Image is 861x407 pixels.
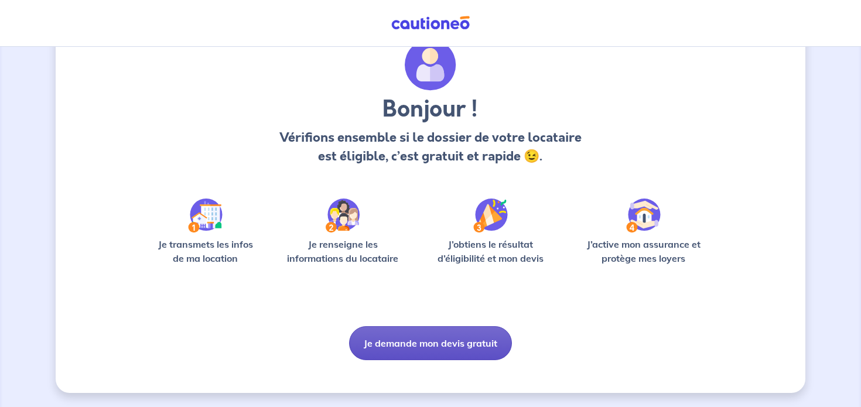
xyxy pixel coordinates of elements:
img: /static/c0a346edaed446bb123850d2d04ad552/Step-2.svg [326,199,360,232]
p: Je transmets les infos de ma location [149,237,261,265]
img: /static/90a569abe86eec82015bcaae536bd8e6/Step-1.svg [188,199,223,232]
img: /static/f3e743aab9439237c3e2196e4328bba9/Step-3.svg [473,199,508,232]
p: Je renseigne les informations du locataire [280,237,406,265]
p: J’active mon assurance et protège mes loyers [575,237,712,265]
img: archivate [405,39,456,91]
img: /static/bfff1cf634d835d9112899e6a3df1a5d/Step-4.svg [626,199,661,232]
p: Vérifions ensemble si le dossier de votre locataire est éligible, c’est gratuit et rapide 😉. [276,128,585,166]
h3: Bonjour ! [276,95,585,124]
img: Cautioneo [387,16,474,30]
button: Je demande mon devis gratuit [349,326,512,360]
p: J’obtiens le résultat d’éligibilité et mon devis [425,237,557,265]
